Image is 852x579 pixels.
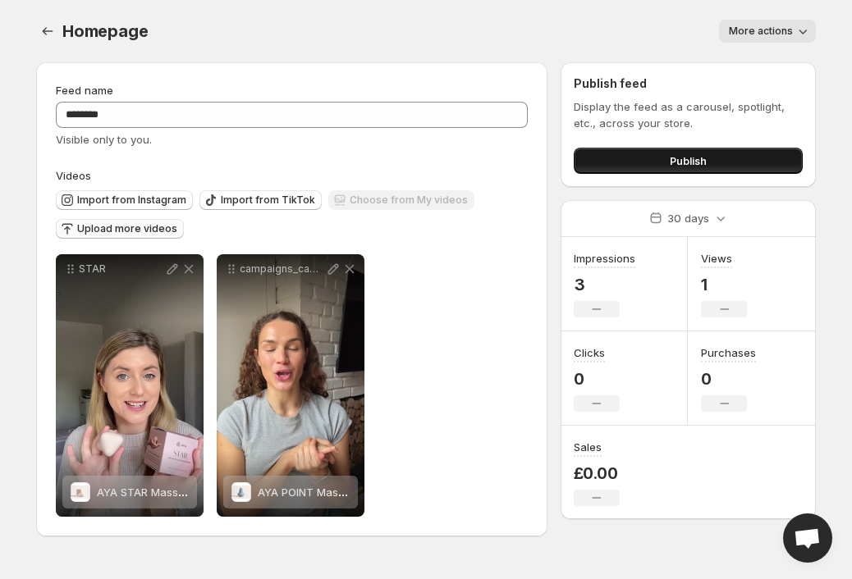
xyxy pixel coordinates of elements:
h3: Views [701,250,732,267]
span: More actions [729,25,793,38]
span: AYA POINT Massager [258,486,368,499]
div: STARAYA STAR MassagerAYA STAR Massager [56,254,204,517]
p: campaigns_campaign-12509_clip_creator_16761_483409b5-0790-47e3-9c08-c1cea7b22e6a [240,262,325,276]
h3: Clicks [574,344,605,361]
span: Upload more videos [77,222,177,235]
span: Videos [56,169,91,182]
p: 0 [701,369,756,389]
div: campaigns_campaign-12509_clip_creator_16761_483409b5-0790-47e3-9c08-c1cea7b22e6aAYA POINT Massage... [217,254,364,517]
p: STAR [79,262,164,276]
button: Settings [36,20,59,43]
h2: Publish feed [574,75,803,92]
span: Publish [670,153,707,169]
p: 0 [574,369,620,389]
span: Homepage [62,21,148,41]
span: Import from Instagram [77,194,186,207]
h3: Impressions [574,250,635,267]
p: 30 days [667,210,709,226]
h3: Purchases [701,344,756,361]
button: Import from TikTok [199,190,322,210]
p: 1 [701,275,747,294]
p: £0.00 [574,463,620,483]
div: Open chat [783,513,832,563]
span: Import from TikTok [221,194,315,207]
button: Import from Instagram [56,190,193,210]
h3: Sales [574,439,602,455]
span: Feed name [56,84,113,97]
p: Display the feed as a carousel, spotlight, etc., across your store. [574,98,803,131]
button: More actions [719,20,816,43]
span: AYA STAR Massager [97,486,202,499]
button: Upload more videos [56,219,184,239]
span: Visible only to you. [56,133,152,146]
p: 3 [574,275,635,294]
button: Publish [574,148,803,174]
